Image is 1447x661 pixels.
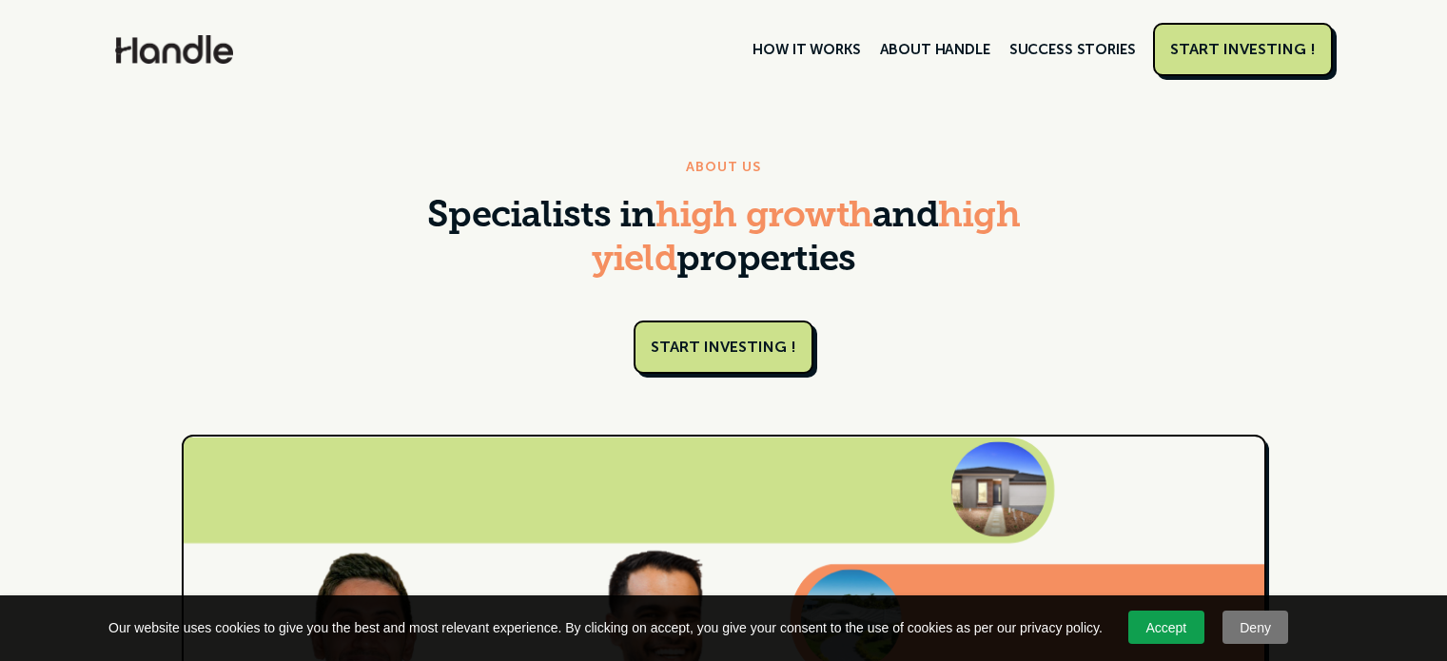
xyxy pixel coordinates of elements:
span: Our website uses cookies to give you the best and most relevant experience. By clicking on accept... [108,618,1103,637]
span: high yield [592,199,1020,280]
span: high growth [655,199,873,236]
a: ABOUT HANDLE [870,33,1000,66]
div: START INVESTING ! [1170,40,1316,59]
h1: Specialists in and properties [424,196,1024,282]
a: START INVESTING ! [1153,23,1333,76]
a: SUCCESS STORIES [1000,33,1145,66]
a: HOW IT WORKS [743,33,870,66]
div: ABOUT US [686,156,762,179]
a: Deny [1222,611,1289,644]
a: START INVESTING ! [634,321,813,374]
a: Accept [1128,611,1204,644]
